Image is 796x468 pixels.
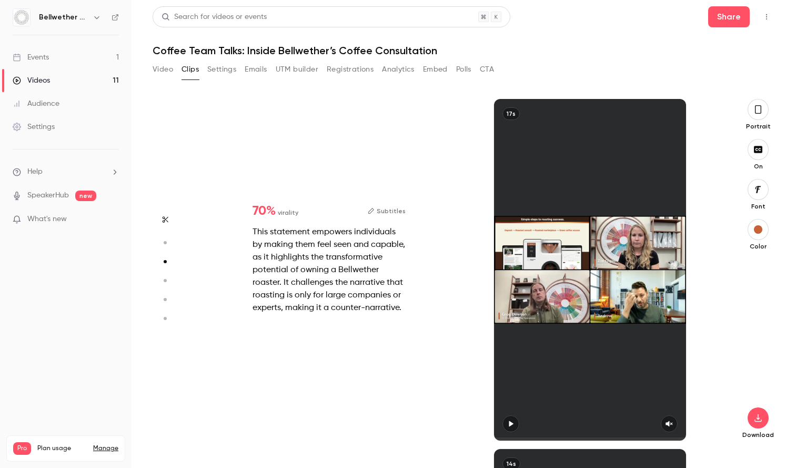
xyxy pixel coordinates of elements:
span: Help [27,166,43,177]
p: Download [741,431,775,439]
p: Font [741,202,775,211]
button: Subtitles [368,205,406,217]
button: UTM builder [276,61,318,78]
a: Manage [93,444,118,453]
p: On [741,162,775,171]
span: Pro [13,442,31,455]
span: virality [278,208,298,217]
button: Polls [456,61,471,78]
h6: Bellwether Coffee [39,12,88,23]
li: help-dropdown-opener [13,166,119,177]
div: Audience [13,98,59,109]
p: Color [741,242,775,251]
button: Clips [182,61,199,78]
span: 70 % [253,205,276,217]
button: Share [708,6,750,27]
span: new [75,191,96,201]
img: Bellwether Coffee [13,9,30,26]
button: Video [153,61,173,78]
a: SpeakerHub [27,190,69,201]
button: Embed [423,61,448,78]
button: Settings [207,61,236,78]
h1: Coffee Team Talks: Inside Bellwether’s Coffee Consultation [153,44,775,57]
div: This statement empowers individuals by making them feel seen and capable, as it highlights the tr... [253,226,406,314]
div: Settings [13,122,55,132]
button: Emails [245,61,267,78]
button: Top Bar Actions [758,8,775,25]
p: Portrait [741,122,775,131]
button: Registrations [327,61,374,78]
button: Analytics [382,61,415,78]
button: CTA [480,61,494,78]
div: Search for videos or events [162,12,267,23]
div: Events [13,52,49,63]
span: What's new [27,214,67,225]
span: Plan usage [37,444,87,453]
div: Videos [13,75,50,86]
